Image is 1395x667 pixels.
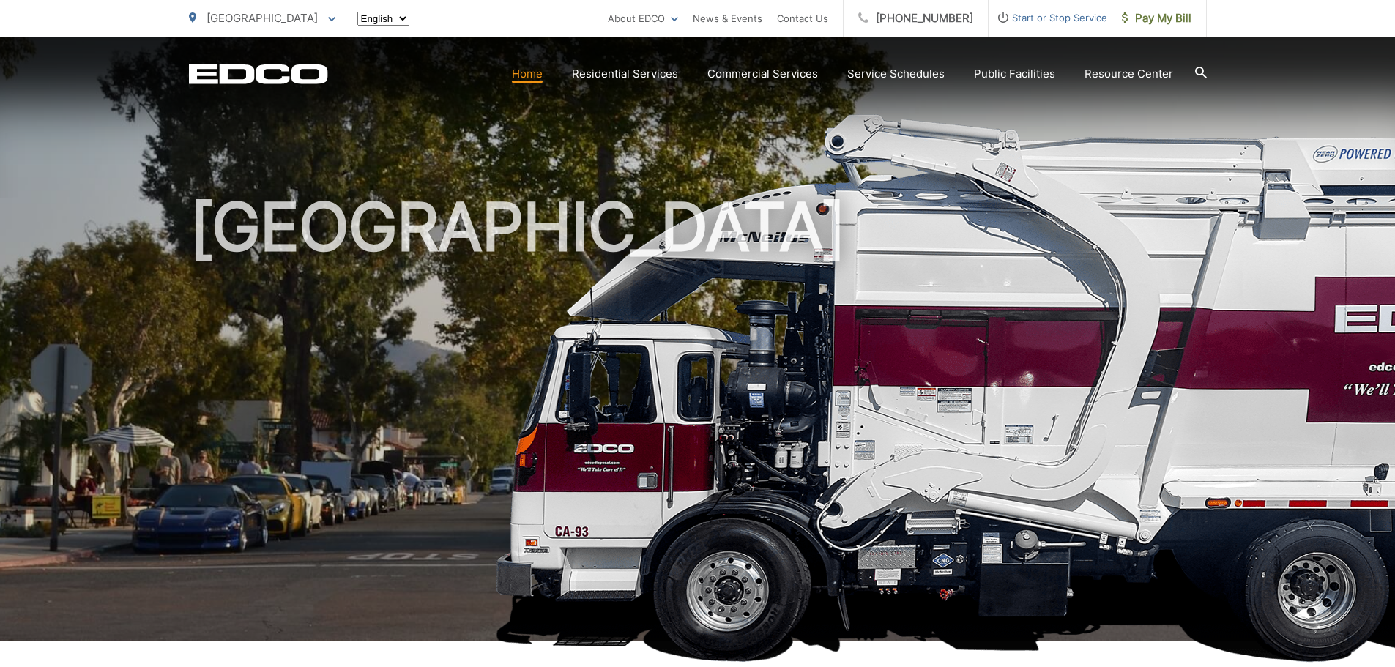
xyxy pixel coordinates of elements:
a: Public Facilities [974,65,1055,83]
a: EDCD logo. Return to the homepage. [189,64,328,84]
select: Select a language [357,12,409,26]
a: Home [512,65,543,83]
a: Contact Us [777,10,828,27]
a: Residential Services [572,65,678,83]
h1: [GEOGRAPHIC_DATA] [189,190,1207,654]
a: About EDCO [608,10,678,27]
a: Commercial Services [707,65,818,83]
span: [GEOGRAPHIC_DATA] [207,11,318,25]
a: Service Schedules [847,65,945,83]
span: Pay My Bill [1122,10,1191,27]
a: Resource Center [1085,65,1173,83]
a: News & Events [693,10,762,27]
